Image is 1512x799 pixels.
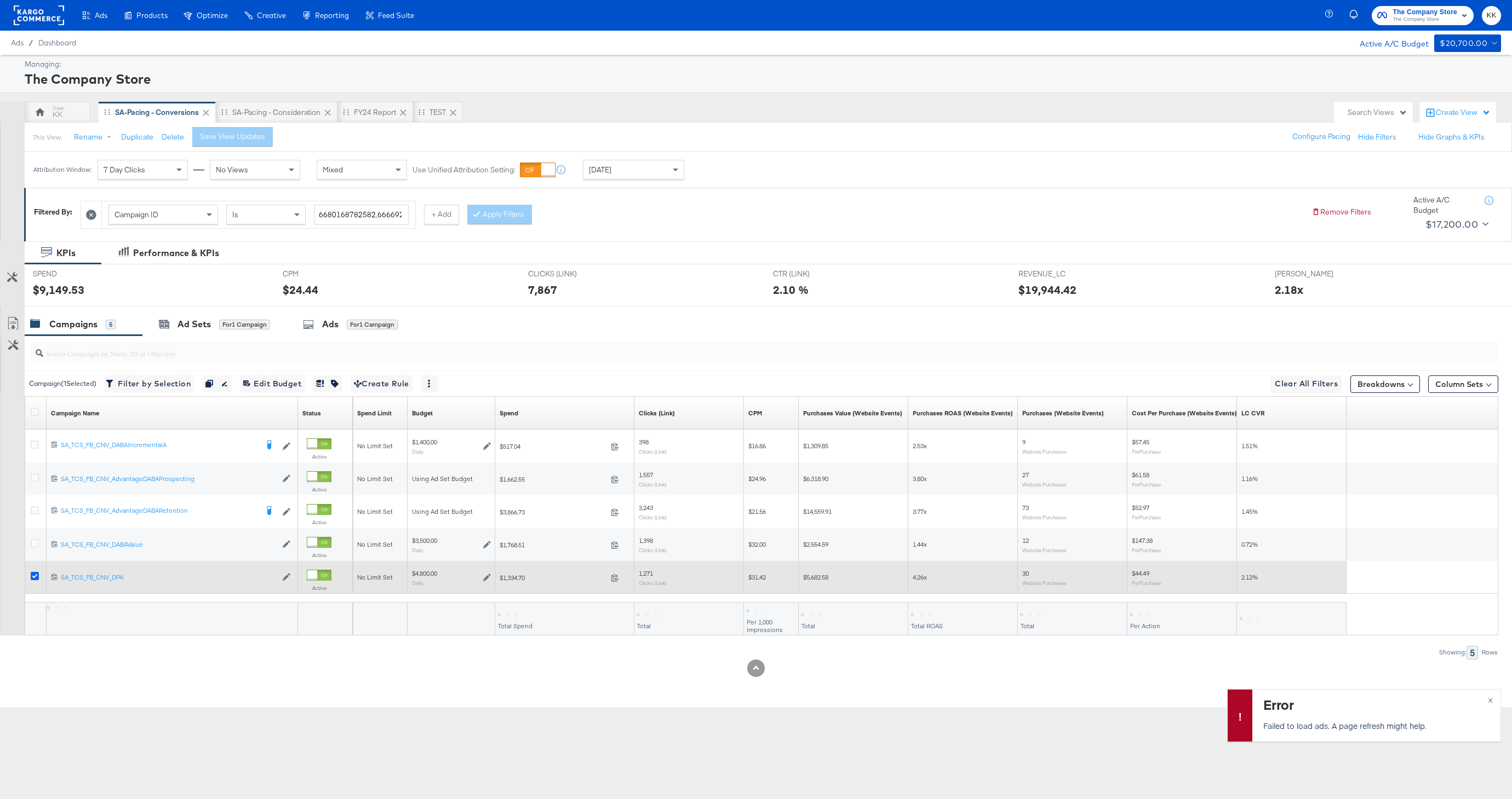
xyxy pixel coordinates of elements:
[1434,34,1501,52] button: $20,700.00
[314,205,409,225] input: Enter a search term
[61,506,257,515] div: SA_TCS_FB_CNV_AdvantageDABARetention
[133,247,219,259] div: Performance & KPIs
[1241,409,1264,418] div: LC CVR
[61,506,257,517] a: SA_TCS_FB_CNV_AdvantageDABARetention
[424,205,459,224] button: + Add
[413,165,516,175] label: Use Unified Attribution Setting:
[500,541,606,549] span: $1,768.51
[1132,503,1149,512] span: $52.97
[748,474,766,483] span: $24.96
[322,318,339,331] div: Ads
[33,282,84,298] div: $9,149.53
[412,409,433,418] div: Budget
[378,11,414,20] span: Feed Suite
[639,409,675,418] div: Clicks (Link)
[639,547,667,553] sub: Clicks (Link)
[913,409,1013,418] a: The total value of the purchase actions divided by spend tracked by your Custom Audience pixel on...
[639,448,667,455] sub: Clicks (Link)
[1436,107,1491,118] div: Create View
[34,207,72,217] div: Filtered By:
[639,580,667,586] sub: Clicks (Link)
[1372,6,1474,25] button: The Company StoreThe Company Store
[33,166,92,173] div: Attribution Window:
[412,438,437,447] div: $1,400.00
[1132,448,1161,455] sub: Per Purchase
[1132,409,1237,418] div: Cost Per Purchase (Website Events)
[1132,481,1161,488] sub: Per Purchase
[357,573,393,581] span: No Limit Set
[639,514,667,520] sub: Clicks (Link)
[1350,375,1420,393] button: Breakdowns
[347,320,398,329] div: for 1 Campaign
[357,540,393,548] span: No Limit Set
[115,107,199,118] div: SA-Pacing - Conversions
[1393,15,1457,24] span: The Company Store
[803,540,828,548] span: $2,554.59
[49,318,98,331] div: Campaigns
[412,569,437,578] div: $4,800.00
[307,519,331,526] label: Active
[1241,540,1258,548] span: 0.72%
[1428,375,1498,393] button: Column Sets
[33,133,62,142] div: This View:
[500,508,606,516] span: $3,866.73
[913,507,927,516] span: 3.77x
[357,409,392,418] div: Spend Limit
[1022,409,1104,418] a: The number of times a purchase was made tracked by your Custom Audience pixel on your website aft...
[232,210,238,219] span: Is
[24,38,38,47] span: /
[913,442,927,450] span: 2.53x
[773,282,809,298] div: 2.10 %
[1482,6,1501,25] button: KK
[913,409,1013,418] div: Purchases ROAS (Website Events)
[1486,9,1497,22] span: KK
[1018,282,1076,298] div: $19,944.42
[1348,34,1429,51] div: Active A/C Budget
[1022,580,1067,586] sub: Website Purchases
[911,622,943,630] span: Total ROAS
[913,540,927,548] span: 1.44x
[1275,377,1338,391] span: Clear All Filters
[412,448,423,455] sub: Daily
[61,474,277,483] div: SA_TCS_FB_CNV_AdvantageDABAProspecting
[283,282,318,298] div: $24.44
[1421,216,1491,233] button: $17,200.00
[51,409,99,418] div: Campaign Name
[357,442,393,450] span: No Limit Set
[1425,216,1478,233] div: $17,200.00
[639,438,649,446] span: 398
[29,379,96,389] div: Campaign ( 1 Selected)
[639,536,653,545] span: 1,398
[639,481,667,488] sub: Clicks (Link)
[803,507,832,516] span: $14,559.91
[803,474,828,483] span: $6,318.90
[412,547,423,553] sub: Daily
[1241,409,1264,418] a: 1/0 Purchases / Clicks
[1022,448,1067,455] sub: Website Purchases
[104,165,145,175] span: 7 Day Clicks
[1263,720,1487,731] p: Failed to load ads. A page refresh might help.
[323,165,343,175] span: Mixed
[219,320,270,329] div: for 1 Campaign
[351,375,413,392] button: Create Rule
[221,109,227,115] div: Drag to reorder tab
[315,11,349,20] span: Reporting
[639,409,675,418] a: The number of clicks on links appearing on your ad or Page that direct people to your sites off F...
[257,11,286,20] span: Creative
[177,318,211,331] div: Ad Sets
[1022,438,1026,446] span: 9
[11,38,24,47] span: Ads
[61,441,257,449] div: SA_TCS_FB_CNV_DABAIncrementalA
[748,409,762,418] a: The average cost you've paid to have 1,000 impressions of your ad.
[1275,269,1357,279] span: [PERSON_NAME]
[1241,474,1258,483] span: 1.16%
[1132,471,1149,479] span: $61.58
[1241,442,1258,450] span: 1.51%
[528,282,557,298] div: 7,867
[25,70,1498,88] div: The Company Store
[343,109,349,115] div: Drag to reorder tab
[1480,690,1500,709] button: ×
[197,11,228,20] span: Optimize
[1021,622,1034,630] span: Total
[500,409,518,418] div: Spend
